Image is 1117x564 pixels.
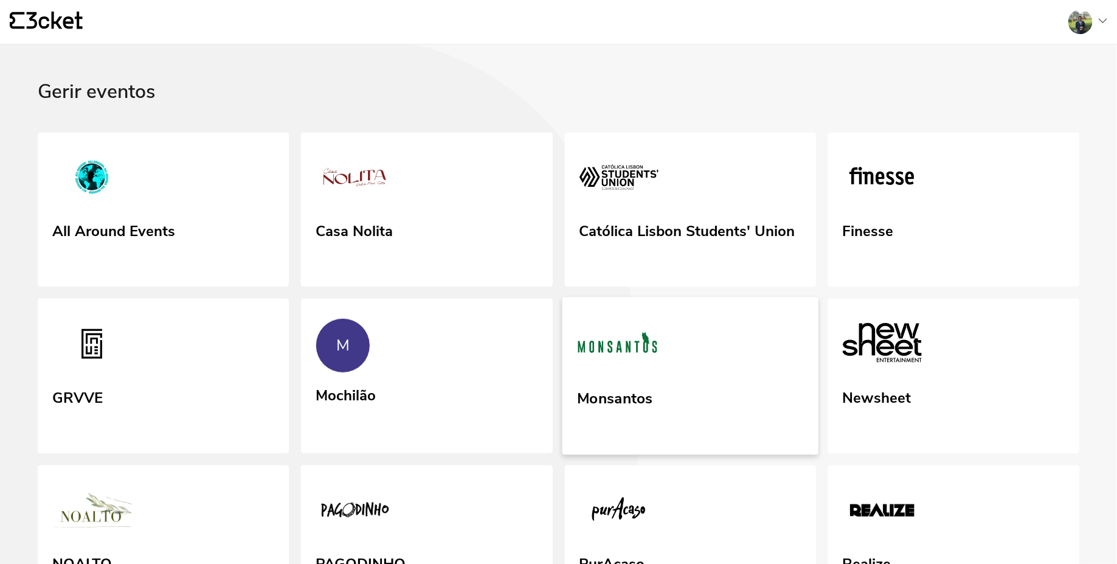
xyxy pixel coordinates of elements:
[10,12,83,32] a: {' '}
[579,152,659,207] img: Católica Lisbon Students' Union
[316,485,395,540] img: PAGODINHO
[843,485,922,540] img: Realize
[565,133,816,287] a: Católica Lisbon Students' Union Católica Lisbon Students' Union
[316,152,395,207] img: Casa Nolita
[38,133,289,287] a: All Around Events All Around Events
[38,299,289,453] a: GRVVE GRVVE
[843,385,911,407] div: Newsheet
[577,385,652,407] div: Monsantos
[316,383,376,405] div: Mochilão
[828,133,1079,287] a: Finesse Finesse
[52,218,175,240] div: All Around Events
[843,318,922,373] img: Newsheet
[52,152,131,207] img: All Around Events
[301,133,552,287] a: Casa Nolita Casa Nolita
[10,12,24,29] g: {' '}
[316,218,393,240] div: Casa Nolita
[577,317,658,373] img: Monsantos
[579,485,659,540] img: PurAcaso
[579,218,795,240] div: Católica Lisbon Students' Union
[828,299,1079,453] a: Newsheet Newsheet
[843,152,922,207] img: Finesse
[562,298,818,455] a: Monsantos Monsantos
[52,485,131,540] img: NOALTO
[843,218,894,240] div: Finesse
[336,336,350,355] div: M
[301,299,552,451] a: M Mochilão
[52,385,103,407] div: GRVVE
[38,81,1079,133] div: Gerir eventos
[52,318,131,373] img: GRVVE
